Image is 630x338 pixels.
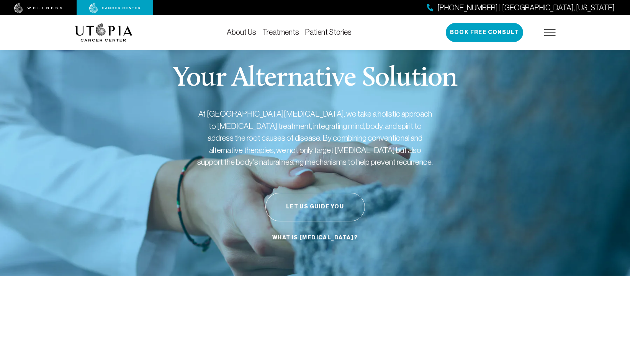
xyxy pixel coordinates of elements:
p: Your Alternative Solution [173,65,457,93]
img: icon-hamburger [544,29,556,36]
a: [PHONE_NUMBER] | [GEOGRAPHIC_DATA], [US_STATE] [427,2,615,13]
a: Patient Stories [305,28,352,36]
span: [PHONE_NUMBER] | [GEOGRAPHIC_DATA], [US_STATE] [437,2,615,13]
button: Book Free Consult [446,23,523,42]
img: logo [75,23,133,42]
button: Let Us Guide You [265,193,365,221]
a: Treatments [262,28,299,36]
p: At [GEOGRAPHIC_DATA][MEDICAL_DATA], we take a holistic approach to [MEDICAL_DATA] treatment, inte... [196,108,434,168]
img: cancer center [89,3,141,13]
a: About Us [227,28,256,36]
img: wellness [14,3,62,13]
a: What is [MEDICAL_DATA]? [270,231,360,245]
